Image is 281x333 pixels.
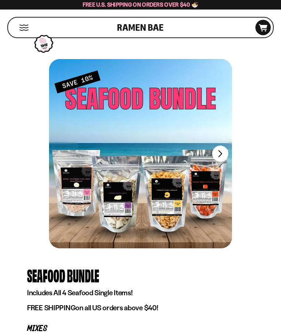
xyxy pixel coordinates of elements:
[27,303,75,312] strong: FREE SHIPPING
[212,146,228,162] button: Next
[27,303,254,312] p: on all US orders above $40!
[27,325,254,332] p: Mixes
[19,25,29,31] button: Mobile Menu Trigger
[67,265,99,286] div: Bundle
[27,265,65,286] div: Seafood
[27,288,254,297] p: Includes All 4 Seafood Single Items!
[83,1,199,8] span: Free U.S. Shipping on Orders over $40 🍜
